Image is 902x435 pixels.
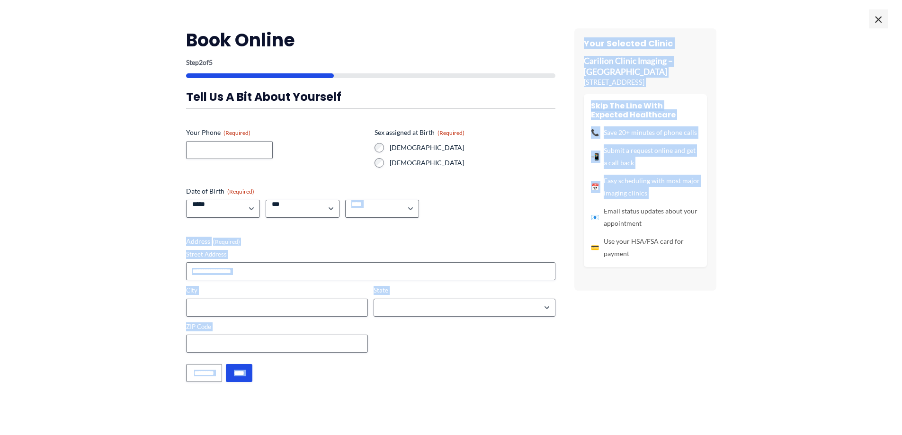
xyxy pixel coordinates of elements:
span: 📅 [591,181,599,193]
span: 📧 [591,211,599,223]
span: 💳 [591,241,599,254]
p: Step of [186,59,555,66]
span: 5 [209,58,213,66]
span: 📞 [591,126,599,139]
li: Save 20+ minutes of phone calls [591,126,700,139]
label: City [186,286,368,295]
span: 2 [199,58,203,66]
h2: Book Online [186,28,555,52]
span: (Required) [227,188,254,195]
label: ZIP Code [186,322,368,331]
li: Easy scheduling with most major imaging clinics [591,175,700,199]
label: Street Address [186,250,555,259]
label: [DEMOGRAPHIC_DATA] [390,158,555,168]
label: State [374,286,555,295]
li: Submit a request online and get a call back [591,144,700,169]
li: Use your HSA/FSA card for payment [591,235,700,260]
h3: Your Selected Clinic [584,38,707,49]
p: [STREET_ADDRESS] [584,78,707,87]
p: Carilion Clinic Imaging – [GEOGRAPHIC_DATA] [584,56,707,78]
span: (Required) [213,238,240,245]
span: × [869,9,888,28]
h3: Tell us a bit about yourself [186,89,555,104]
legend: Sex assigned at Birth [375,128,464,137]
li: Email status updates about your appointment [591,205,700,230]
span: 📲 [591,151,599,163]
legend: Address [186,237,240,246]
label: Your Phone [186,128,367,137]
h4: Skip the line with Expected Healthcare [591,101,700,119]
span: (Required) [223,129,250,136]
span: (Required) [438,129,464,136]
label: [DEMOGRAPHIC_DATA] [390,143,555,152]
legend: Date of Birth [186,186,254,196]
